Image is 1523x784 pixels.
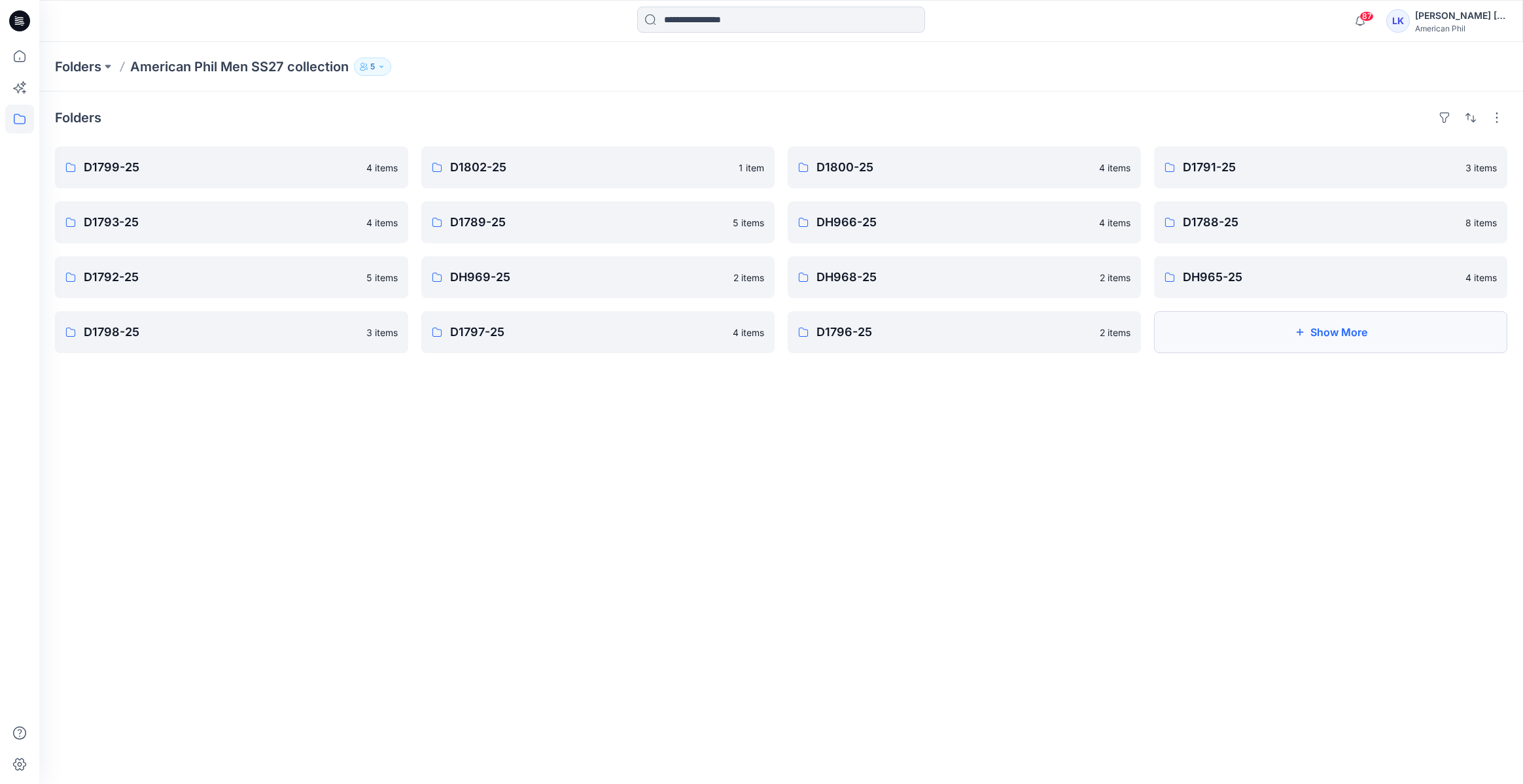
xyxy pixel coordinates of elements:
a: D1798-253 items [55,311,408,353]
a: DH969-252 items [421,256,775,298]
p: D1798-25 [84,323,359,341]
a: DH966-254 items [788,201,1141,243]
button: 5 [354,58,391,76]
a: DH965-254 items [1154,256,1507,298]
p: D1796-25 [816,323,1092,341]
span: 87 [1359,11,1374,22]
div: American Phil [1415,24,1507,33]
p: 5 items [733,216,764,230]
a: D1799-254 items [55,146,408,188]
p: D1789-25 [450,213,725,231]
h4: Folders [55,110,101,126]
a: DH968-252 items [788,256,1141,298]
a: D1797-254 items [421,311,775,353]
a: D1789-255 items [421,201,775,243]
p: D1792-25 [84,268,359,286]
p: 4 items [733,326,764,339]
p: 4 items [366,216,398,230]
p: 1 item [739,161,764,175]
p: DH968-25 [816,268,1092,286]
a: D1802-251 item [421,146,775,188]
p: 3 items [1465,161,1497,175]
div: LK [1386,9,1410,33]
a: D1793-254 items [55,201,408,243]
p: 2 items [1100,271,1130,284]
div: [PERSON_NAME] [PERSON_NAME] [1415,8,1507,24]
p: 8 items [1465,216,1497,230]
p: D1799-25 [84,158,359,177]
button: Show More [1154,311,1507,353]
p: 3 items [366,326,398,339]
p: DH966-25 [816,213,1091,231]
p: 5 [370,60,375,74]
p: 4 items [1465,271,1497,284]
p: D1800-25 [816,158,1091,177]
p: 5 items [366,271,398,284]
p: 4 items [366,161,398,175]
a: Folders [55,58,101,76]
p: D1791-25 [1183,158,1458,177]
p: D1802-25 [450,158,731,177]
p: DH965-25 [1183,268,1458,286]
p: American Phil Men SS27 collection [130,58,349,76]
p: DH969-25 [450,268,726,286]
a: D1788-258 items [1154,201,1507,243]
p: 2 items [1100,326,1130,339]
a: D1792-255 items [55,256,408,298]
a: D1800-254 items [788,146,1141,188]
p: D1793-25 [84,213,359,231]
p: D1797-25 [450,323,725,341]
p: D1788-25 [1183,213,1458,231]
a: D1796-252 items [788,311,1141,353]
p: 4 items [1099,216,1130,230]
p: 4 items [1099,161,1130,175]
p: 2 items [733,271,764,284]
a: D1791-253 items [1154,146,1507,188]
